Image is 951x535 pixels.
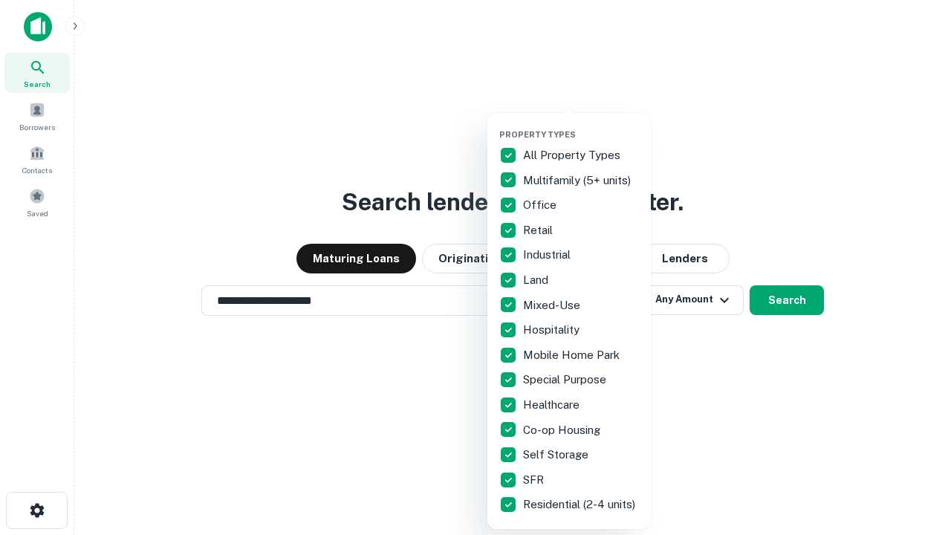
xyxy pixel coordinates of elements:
p: Self Storage [523,446,591,464]
p: Residential (2-4 units) [523,496,638,513]
p: SFR [523,471,547,489]
iframe: Chat Widget [877,416,951,487]
p: Mixed-Use [523,296,583,314]
p: Industrial [523,246,574,264]
p: Office [523,196,559,214]
p: Co-op Housing [523,421,603,439]
p: Retail [523,221,556,239]
p: Healthcare [523,396,582,414]
p: Mobile Home Park [523,346,623,364]
p: Hospitality [523,321,582,339]
p: All Property Types [523,146,623,164]
p: Land [523,271,551,289]
p: Multifamily (5+ units) [523,172,634,189]
p: Special Purpose [523,371,609,389]
span: Property Types [499,130,576,139]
